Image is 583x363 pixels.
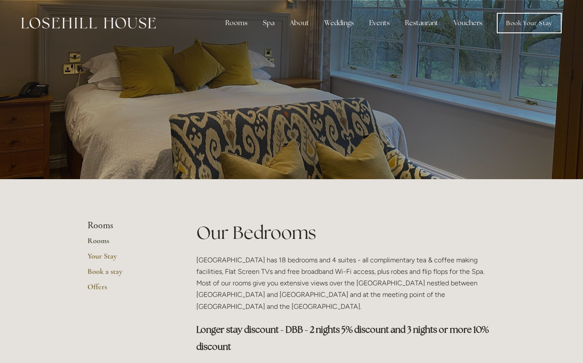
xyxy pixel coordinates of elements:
[497,13,562,33] a: Book Your Stay
[196,254,496,312] p: [GEOGRAPHIC_DATA] has 18 bedrooms and 4 suites - all complimentary tea & coffee making facilities...
[87,236,169,251] a: Rooms
[21,17,156,29] img: Losehill House
[196,324,490,352] strong: Longer stay discount - DBB - 2 nights 5% discount and 3 nights or more 10% discount
[87,220,169,231] li: Rooms
[196,220,496,245] h1: Our Bedrooms
[87,267,169,282] a: Book a stay
[318,15,361,32] div: Weddings
[283,15,316,32] div: About
[87,251,169,267] a: Your Stay
[447,15,489,32] a: Vouchers
[398,15,445,32] div: Restaurant
[362,15,396,32] div: Events
[87,282,169,297] a: Offers
[256,15,281,32] div: Spa
[219,15,254,32] div: Rooms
